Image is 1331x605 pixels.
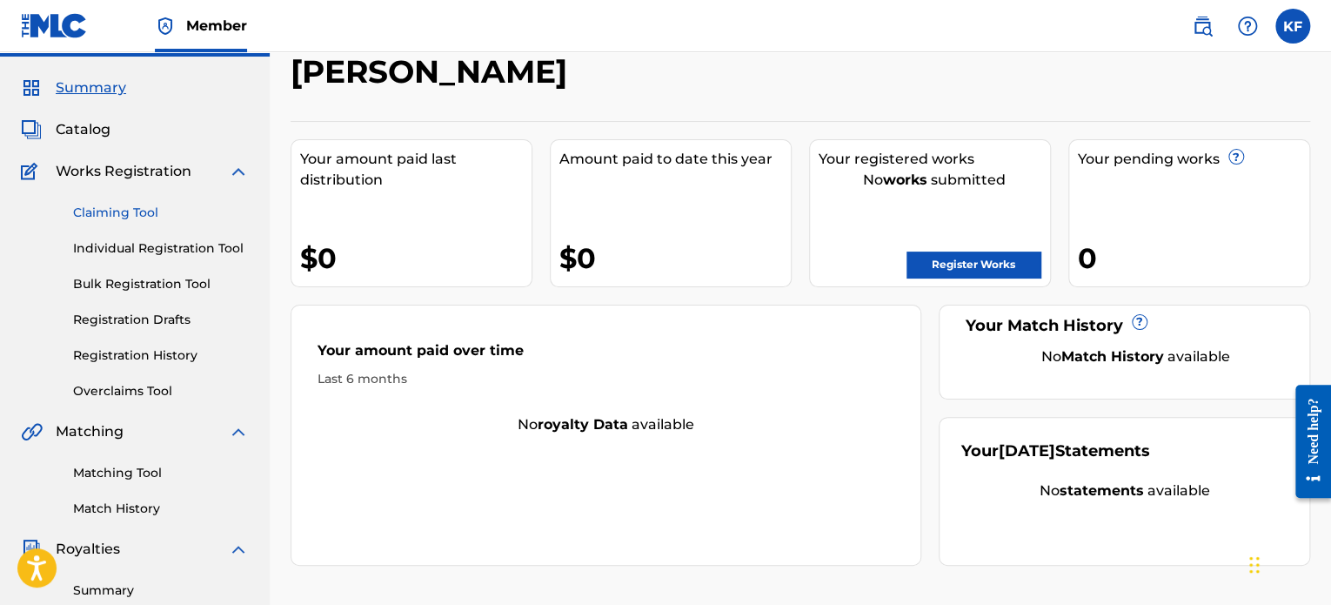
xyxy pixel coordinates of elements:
[1275,9,1310,44] div: User Menu
[559,149,791,170] div: Amount paid to date this year
[318,370,894,388] div: Last 6 months
[21,77,42,98] img: Summary
[21,119,42,140] img: Catalog
[56,421,124,442] span: Matching
[1192,16,1213,37] img: search
[73,346,249,365] a: Registration History
[73,311,249,329] a: Registration Drafts
[300,149,532,191] div: Your amount paid last distribution
[56,77,126,98] span: Summary
[291,414,920,435] div: No available
[73,464,249,482] a: Matching Tool
[228,161,249,182] img: expand
[56,119,110,140] span: Catalog
[1078,149,1309,170] div: Your pending works
[1249,539,1260,591] div: Drag
[1060,482,1144,499] strong: statements
[1237,16,1258,37] img: help
[73,500,249,518] a: Match History
[73,275,249,293] a: Bulk Registration Tool
[983,346,1288,367] div: No available
[73,382,249,400] a: Overclaims Tool
[318,340,894,370] div: Your amount paid over time
[883,171,927,188] strong: works
[56,161,191,182] span: Works Registration
[538,416,628,433] strong: royalty data
[961,481,1288,501] div: No available
[961,314,1288,338] div: Your Match History
[300,239,532,278] div: $0
[73,581,249,600] a: Summary
[961,440,1150,463] div: Your Statements
[228,539,249,560] img: expand
[819,170,1050,191] div: No submitted
[56,539,120,560] span: Royalties
[559,239,791,278] div: $0
[1061,348,1164,365] strong: Match History
[21,119,110,140] a: CatalogCatalog
[21,421,43,442] img: Matching
[21,161,43,182] img: Works Registration
[999,441,1055,460] span: [DATE]
[1229,150,1243,164] span: ?
[1244,521,1331,605] iframe: Chat Widget
[1185,9,1220,44] a: Public Search
[21,77,126,98] a: SummarySummary
[155,16,176,37] img: Top Rightsholder
[73,239,249,258] a: Individual Registration Tool
[1133,315,1147,329] span: ?
[291,52,576,91] h2: [PERSON_NAME]
[228,421,249,442] img: expand
[21,539,42,560] img: Royalties
[73,204,249,222] a: Claiming Tool
[1078,239,1309,278] div: 0
[1230,9,1265,44] div: Help
[819,149,1050,170] div: Your registered works
[1282,372,1331,512] iframe: Resource Center
[906,252,1040,278] a: Register Works
[21,13,88,38] img: MLC Logo
[186,16,247,36] span: Member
